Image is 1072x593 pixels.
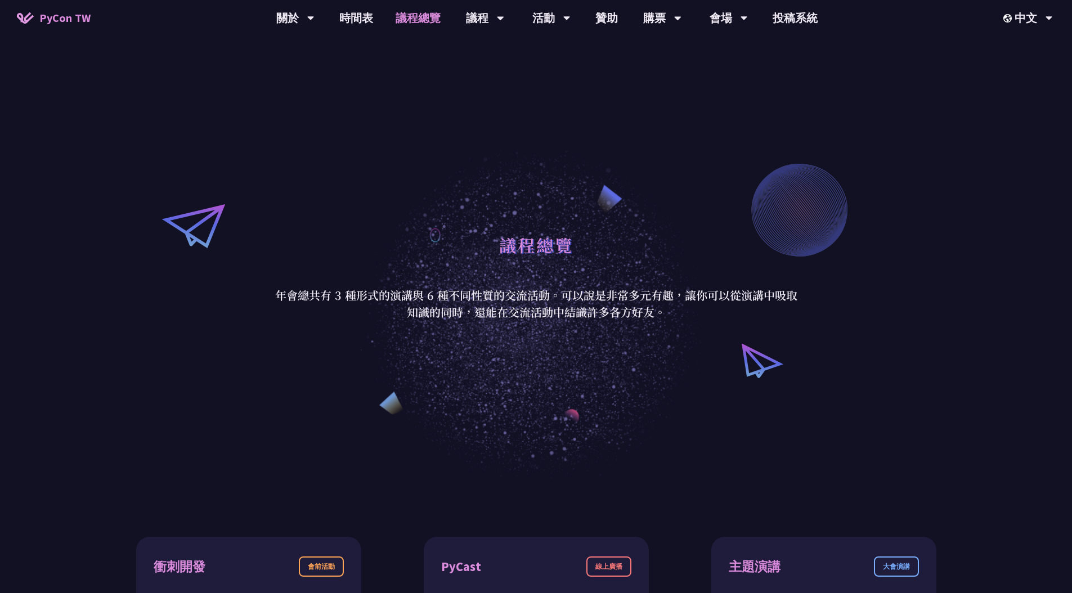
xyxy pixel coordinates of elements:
span: PyCon TW [39,10,91,26]
div: 會前活動 [299,556,344,577]
div: 主題演講 [729,557,781,577]
div: 大會演講 [874,556,919,577]
p: 年會總共有 3 種形式的演講與 6 種不同性質的交流活動。可以說是非常多元有趣，讓你可以從演講中吸取知識的同時，還能在交流活動中結識許多各方好友。 [275,287,798,321]
div: 線上廣播 [586,556,631,577]
a: PyCon TW [6,4,102,32]
img: Locale Icon [1003,14,1015,23]
div: 衝刺開發 [154,557,205,577]
img: Home icon of PyCon TW 2025 [17,12,34,24]
h1: 議程總覽 [499,228,573,262]
div: PyCast [441,557,481,577]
